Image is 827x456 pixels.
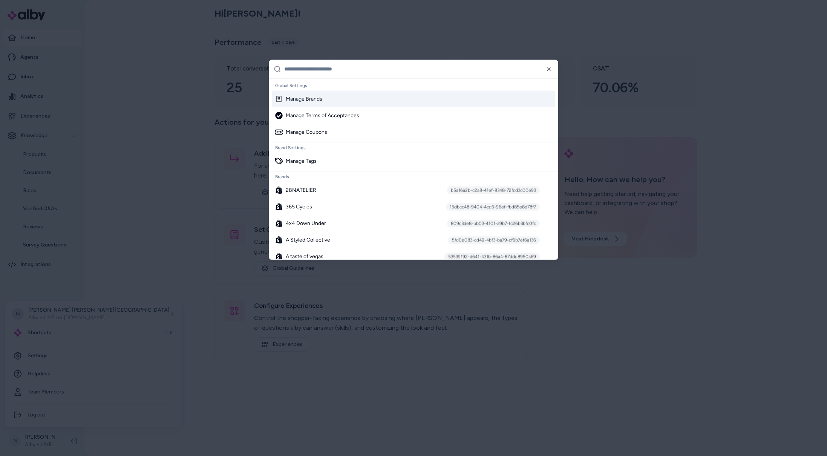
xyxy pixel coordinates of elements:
div: Global Settings [272,80,555,90]
div: Manage Terms of Acceptances [275,112,359,119]
div: 809c3de8-bb03-4101-a9b7-fc26b3bfc0fc [447,219,540,227]
div: Brands [272,171,555,182]
div: Brand Settings [272,142,555,153]
span: A Styled Collective [286,236,330,243]
div: Manage Tags [275,157,317,165]
span: 28NATELIER [286,186,316,194]
span: A taste of vegas [286,252,323,260]
div: Manage Coupons [275,128,327,136]
div: 5fd0e083-cd49-4bf3-ba79-cf6b7ef6a136 [448,236,540,243]
div: Manage Brands [275,95,322,103]
span: 365 Cycles [286,203,312,210]
div: 15dbcc48-9404-4cd6-96ef-fbd85e8d78f7 [446,203,540,210]
div: 53539192-d641-431b-86a4-87ddd8950a69 [444,252,540,260]
div: b5a16a2b-c2a8-41ef-8348-72fcd3c00e93 [447,186,540,194]
span: 4x4 Down Under [286,219,326,227]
